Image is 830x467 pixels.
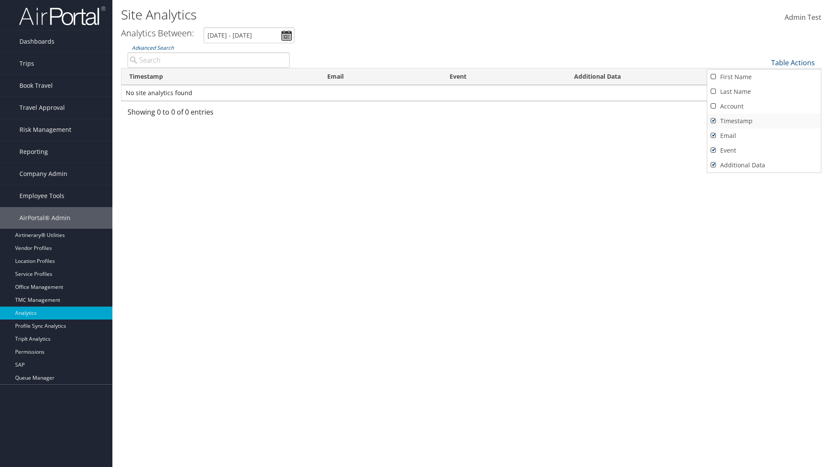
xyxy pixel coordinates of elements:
span: Employee Tools [19,185,64,207]
a: Email [707,128,821,143]
img: airportal-logo.png [19,6,105,26]
span: Company Admin [19,163,67,185]
span: AirPortal® Admin [19,207,70,229]
a: Last Name [707,84,821,99]
a: Timestamp [707,114,821,128]
a: Event [707,143,821,158]
span: Travel Approval [19,97,65,118]
a: Additional Data [707,158,821,173]
span: Dashboards [19,31,54,52]
span: Reporting [19,141,48,163]
a: Account [707,99,821,114]
a: First Name [707,70,821,84]
span: Trips [19,53,34,74]
span: Book Travel [19,75,53,96]
span: Risk Management [19,119,71,141]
